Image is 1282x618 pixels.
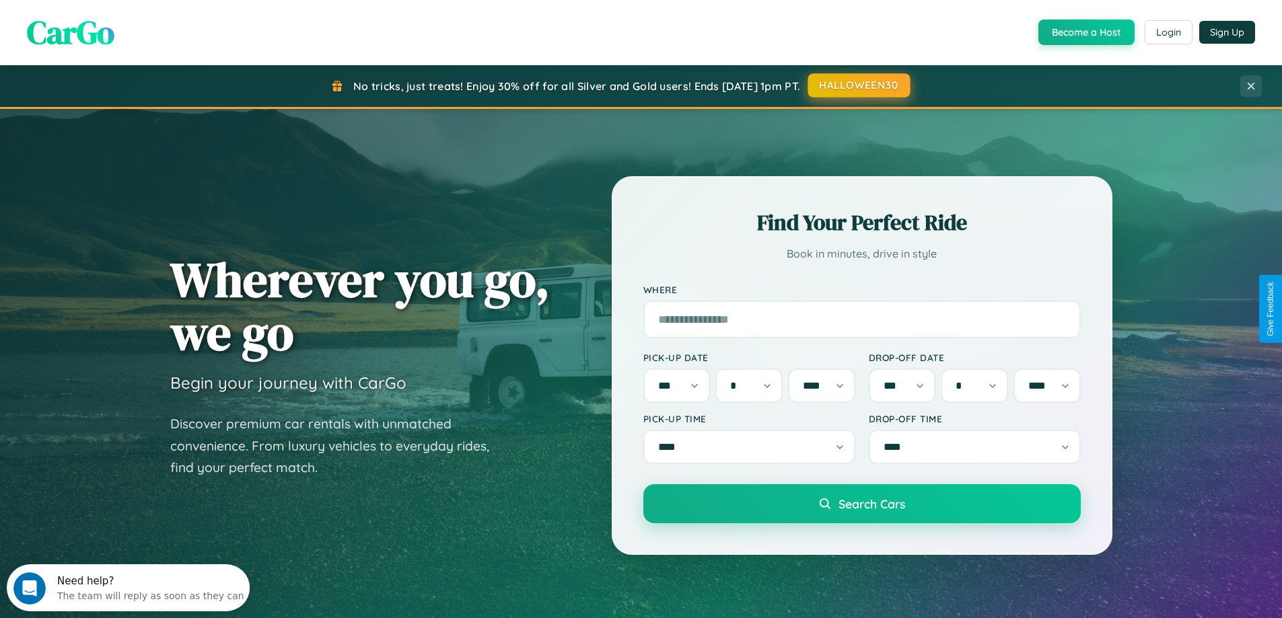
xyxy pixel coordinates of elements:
[643,284,1081,295] label: Where
[170,253,550,359] h1: Wherever you go, we go
[7,564,250,611] iframe: Intercom live chat discovery launcher
[643,244,1081,264] p: Book in minutes, drive in style
[50,22,238,36] div: The team will reply as soon as they can
[839,496,905,511] span: Search Cars
[643,484,1081,523] button: Search Cars
[50,11,238,22] div: Need help?
[1199,21,1255,44] button: Sign Up
[808,73,911,98] button: HALLOWEEN30
[643,352,855,363] label: Pick-up Date
[27,10,114,54] span: CarGo
[643,208,1081,237] h2: Find Your Perfect Ride
[1038,20,1135,45] button: Become a Host
[869,352,1081,363] label: Drop-off Date
[869,413,1081,424] label: Drop-off Time
[5,5,250,42] div: Open Intercom Messenger
[170,413,507,479] p: Discover premium car rentals with unmatched convenience. From luxury vehicles to everyday rides, ...
[353,79,800,93] span: No tricks, just treats! Enjoy 30% off for all Silver and Gold users! Ends [DATE] 1pm PT.
[1266,282,1275,336] div: Give Feedback
[1145,20,1192,44] button: Login
[13,572,46,605] iframe: Intercom live chat
[170,373,406,393] h3: Begin your journey with CarGo
[643,413,855,424] label: Pick-up Time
